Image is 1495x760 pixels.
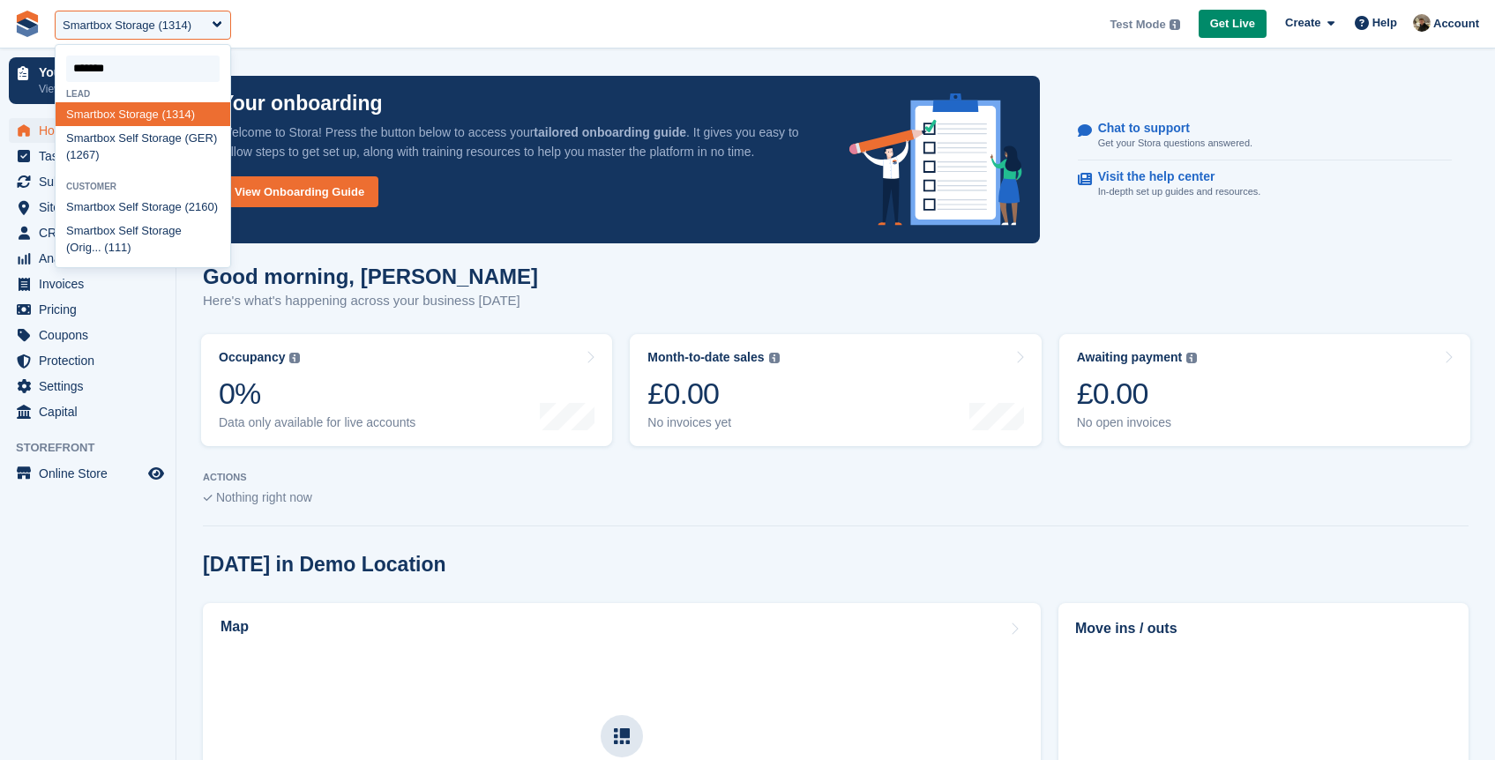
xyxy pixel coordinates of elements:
h2: [DATE] in Demo Location [203,553,446,577]
div: x Storage (1314) [56,102,230,126]
img: blank_slate_check_icon-ba018cac091ee9be17c0a81a6c232d5eb81de652e7a59be601be346b1b6ddf79.svg [203,495,213,502]
span: Account [1433,15,1479,33]
a: Awaiting payment £0.00 No open invoices [1059,334,1470,446]
h1: Good morning, [PERSON_NAME] [203,265,538,288]
a: menu [9,297,167,322]
span: Smartbo [66,224,109,237]
p: View next steps [39,81,144,97]
a: menu [9,374,167,399]
div: Smartbox Storage (1314) [63,17,191,34]
span: Coupons [39,323,145,347]
div: £0.00 [1077,376,1198,412]
span: Smartbo [66,131,109,145]
span: Help [1372,14,1397,32]
a: menu [9,461,167,486]
span: Tasks [39,144,145,168]
a: menu [9,220,167,245]
p: Chat to support [1098,121,1238,136]
img: icon-info-grey-7440780725fd019a000dd9b08b2336e03edf1995a4989e88bcd33f0948082b44.svg [1170,19,1180,30]
p: Your onboarding [221,93,383,114]
span: Analytics [39,246,145,271]
a: menu [9,246,167,271]
strong: tailored onboarding guide [534,125,686,139]
span: Storefront [16,439,176,457]
p: ACTIONS [203,472,1469,483]
span: Pricing [39,297,145,322]
div: Data only available for live accounts [219,415,415,430]
p: Visit the help center [1098,169,1247,184]
a: menu [9,348,167,373]
div: x Self Storage (2160) [56,195,230,219]
img: Oliver Bruce [1413,14,1431,32]
a: menu [9,399,167,424]
a: menu [9,118,167,143]
span: Smartbo [66,108,109,121]
a: menu [9,144,167,168]
p: Here's what's happening across your business [DATE] [203,291,538,311]
div: x Self Storage (GER) (1267) [56,126,230,168]
h2: Map [221,619,249,635]
span: Settings [39,374,145,399]
span: Home [39,118,145,143]
span: Online Store [39,461,145,486]
a: Visit the help center In-depth set up guides and resources. [1078,160,1452,208]
a: Your onboarding View next steps [9,57,167,104]
div: No open invoices [1077,415,1198,430]
span: Get Live [1210,15,1255,33]
p: Welcome to Stora! Press the button below to access your . It gives you easy to follow steps to ge... [221,123,821,161]
span: Nothing right now [216,490,312,504]
span: Smartbo [66,200,109,213]
a: Occupancy 0% Data only available for live accounts [201,334,612,446]
a: menu [9,272,167,296]
div: Occupancy [219,350,285,365]
a: Get Live [1199,10,1267,39]
a: menu [9,323,167,347]
div: No invoices yet [647,415,779,430]
img: icon-info-grey-7440780725fd019a000dd9b08b2336e03edf1995a4989e88bcd33f0948082b44.svg [289,353,300,363]
div: Month-to-date sales [647,350,764,365]
div: x Self Storage (Orig... (111) [56,219,230,260]
img: icon-info-grey-7440780725fd019a000dd9b08b2336e03edf1995a4989e88bcd33f0948082b44.svg [769,353,780,363]
img: stora-icon-8386f47178a22dfd0bd8f6a31ec36ba5ce8667c1dd55bd0f319d3a0aa187defe.svg [14,11,41,37]
a: Month-to-date sales £0.00 No invoices yet [630,334,1041,446]
div: Awaiting payment [1077,350,1183,365]
span: Subscriptions [39,169,145,194]
div: Customer [56,182,230,191]
span: Protection [39,348,145,373]
a: menu [9,195,167,220]
img: map-icn-33ee37083ee616e46c38cad1a60f524a97daa1e2b2c8c0bc3eb3415660979fc1.svg [614,728,630,744]
img: icon-info-grey-7440780725fd019a000dd9b08b2336e03edf1995a4989e88bcd33f0948082b44.svg [1186,353,1197,363]
a: Chat to support Get your Stora questions answered. [1078,112,1452,160]
a: Preview store [146,463,167,484]
span: Capital [39,399,145,424]
p: In-depth set up guides and resources. [1098,184,1261,199]
span: Invoices [39,272,145,296]
a: View Onboarding Guide [221,176,378,207]
span: Create [1285,14,1320,32]
div: 0% [219,376,415,412]
img: onboarding-info-6c161a55d2c0e0a8cae90662b2fe09162a5109e8cc188191df67fb4f79e88e88.svg [849,93,1022,226]
p: Get your Stora questions answered. [1098,136,1252,151]
h2: Move ins / outs [1075,618,1452,639]
div: Lead [56,89,230,99]
a: menu [9,169,167,194]
div: £0.00 [647,376,779,412]
span: Sites [39,195,145,220]
p: Your onboarding [39,66,144,78]
span: Test Mode [1110,16,1165,34]
span: CRM [39,220,145,245]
